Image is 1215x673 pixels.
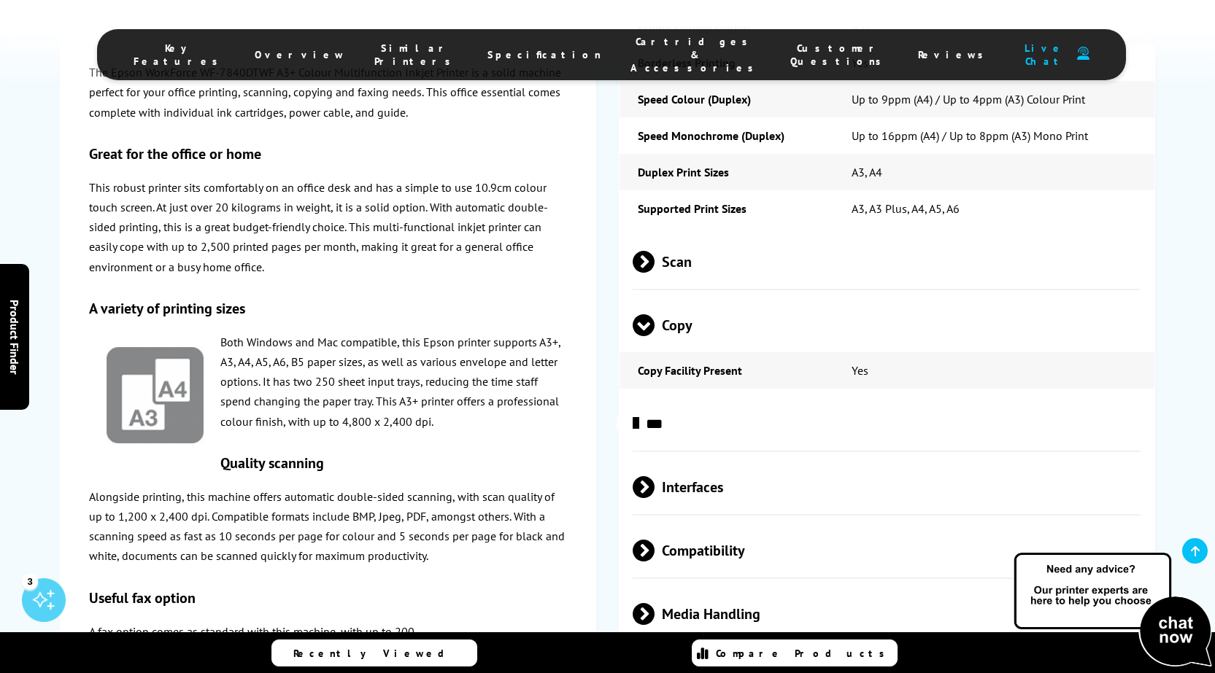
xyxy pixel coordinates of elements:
a: Compare Products [692,639,898,666]
img: Open Live Chat window [1011,551,1215,670]
span: Customer Questions [790,42,889,68]
h3: Great for the office or home [89,144,567,163]
span: Specification [487,48,601,61]
span: Interfaces [633,459,1141,514]
h3: A variety of printing sizes [89,299,567,318]
a: Recently Viewed [271,639,477,666]
span: Media Handling [633,586,1141,641]
span: Scan [633,234,1141,289]
p: The Epson WorkForce WF-7840DTWF A3+ Colour Multifunction Inkjet Printer is a solid machine perfec... [89,63,567,122]
td: A3, A3 Plus, A4, A5, A6 [833,190,1154,227]
span: Similar Printers [374,42,458,68]
div: 3 [22,573,38,589]
p: Alongside printing, this machine offers automatic double-sided scanning, with scan quality of up ... [89,487,567,567]
td: Speed Monochrome (Duplex) [620,117,833,154]
span: Compatibility [633,523,1141,577]
span: Recently Viewed [293,647,459,660]
td: Supported Print Sizes [620,190,833,227]
td: Up to 16ppm (A4) / Up to 8ppm (A3) Mono Print [833,117,1154,154]
p: This robust printer sits comfortably on an office desk and has a simple to use 10.9cm colour touc... [89,178,567,277]
span: Compare Products [716,647,892,660]
img: user-headset-duotone.svg [1077,47,1089,61]
td: A3, A4 [833,154,1154,190]
span: Live Chat [1020,42,1070,68]
h3: Useful fax option [89,588,567,607]
span: Product Finder [7,299,22,374]
span: Key Features [134,42,225,68]
span: Copy [633,297,1141,352]
img: Epson-WF8090-Media-140.gif [107,347,204,443]
td: Duplex Print Sizes [620,154,833,190]
h3: Quality scanning [89,454,567,472]
span: Reviews [918,48,991,61]
span: Cartridges & Accessories [630,35,761,74]
td: Copy Facility Present [620,352,833,389]
td: Yes [833,352,1154,389]
p: Both Windows and Mac compatible, this Epson printer supports A3+, A3, A4, A5, A6, B5 paper sizes,... [89,332,567,432]
span: Overview [255,48,345,61]
td: Speed Colour (Duplex) [620,81,833,117]
td: Up to 9ppm (A4) / Up to 4ppm (A3) Colour Print [833,81,1154,117]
